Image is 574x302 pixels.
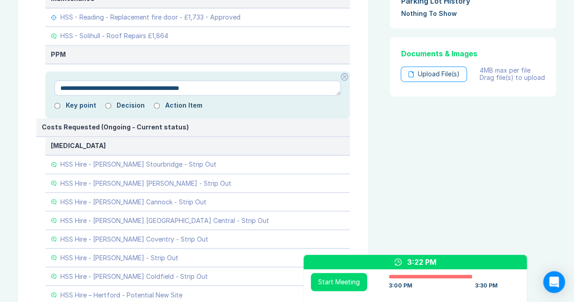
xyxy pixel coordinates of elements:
[475,282,498,289] div: 3:30 PM
[60,161,216,168] div: HSS Hire - [PERSON_NAME] Stourbridge - Strip Out
[66,102,96,109] label: Key point
[60,14,240,21] div: HSS - Reading - Replacement fire door - £1,733 - Approved
[480,67,545,74] div: 4MB max per file
[60,179,231,187] div: HSS Hire - [PERSON_NAME] [PERSON_NAME] - Strip Out
[51,51,344,58] div: PPM
[401,10,545,17] div: Nothing To Show
[60,198,206,205] div: HSS Hire - [PERSON_NAME] Cannock - Strip Out
[60,217,269,224] div: HSS Hire - [PERSON_NAME] [GEOGRAPHIC_DATA] Central - Strip Out
[60,235,208,243] div: HSS Hire - [PERSON_NAME] Coventry - Strip Out
[42,124,344,131] div: Costs Requested (Ongoing - Current status)
[401,48,545,59] div: Documents & Images
[165,102,202,109] label: Action Item
[543,271,565,293] div: Open Intercom Messenger
[60,272,208,280] div: HSS Hire - [PERSON_NAME] Coldfield - Strip Out
[401,66,467,82] div: Upload File(s)
[51,142,344,149] div: [MEDICAL_DATA]
[60,32,168,40] div: HSS - Solihull - Roof Repairs £1,864
[311,273,367,291] button: Start Meeting
[60,291,182,298] div: HSS Hire – Hertford - Potential New Site
[60,254,178,261] div: HSS Hire - [PERSON_NAME] - Strip Out
[117,102,145,109] label: Decision
[480,74,545,81] div: Drag file(s) to upload
[407,257,437,267] div: 3:22 PM
[389,282,412,289] div: 3:00 PM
